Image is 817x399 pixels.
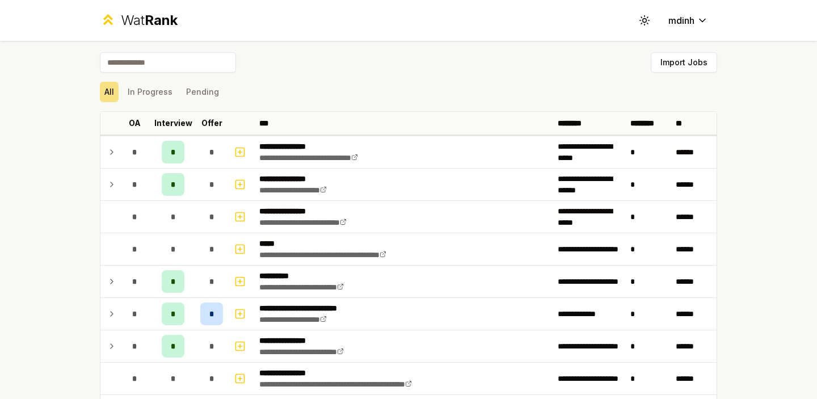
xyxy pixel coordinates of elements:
[145,12,178,28] span: Rank
[659,10,717,31] button: mdinh
[668,14,694,27] span: mdinh
[129,117,141,129] p: OA
[201,117,222,129] p: Offer
[121,11,178,30] div: Wat
[100,82,119,102] button: All
[100,11,178,30] a: WatRank
[154,117,192,129] p: Interview
[651,52,717,73] button: Import Jobs
[123,82,177,102] button: In Progress
[182,82,224,102] button: Pending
